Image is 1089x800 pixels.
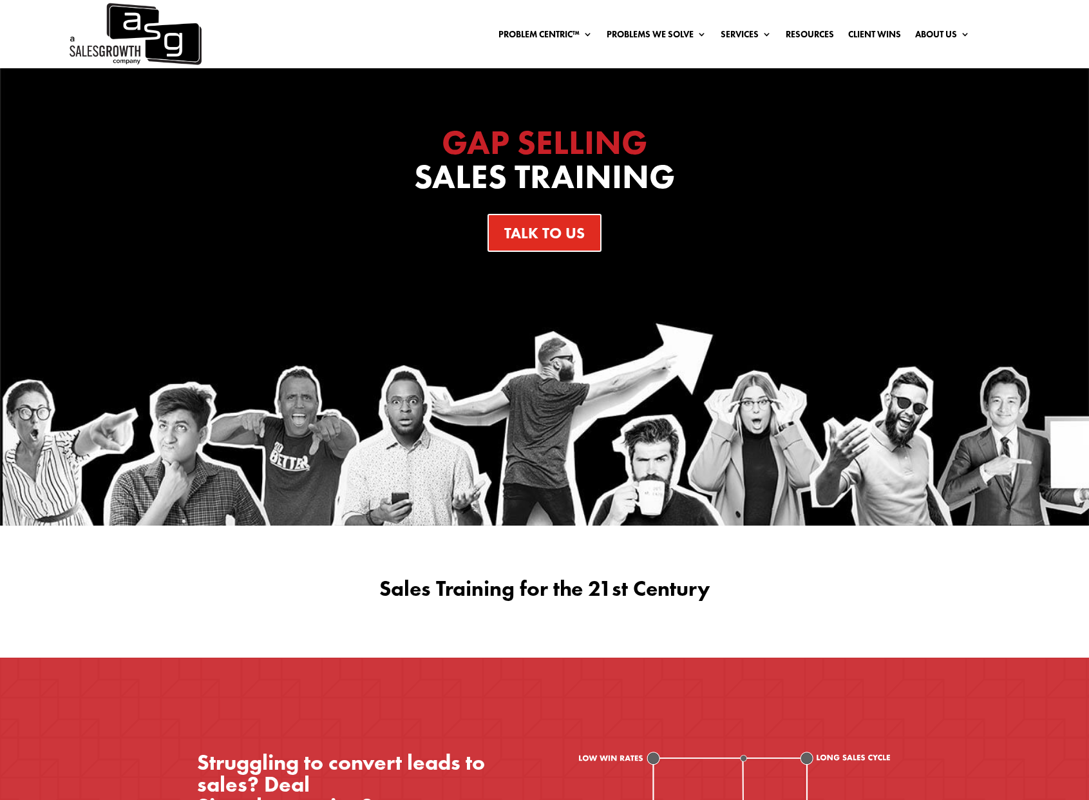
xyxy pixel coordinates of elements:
a: About Us [915,30,970,44]
a: Problems We Solve [607,30,706,44]
a: Talk To Us [488,214,601,252]
a: Services [721,30,772,44]
a: Resources [786,30,834,44]
span: Sales Training for the 21st Century [379,575,710,602]
span: GAP SELLING [442,120,647,164]
a: Problem Centric™ [498,30,592,44]
a: Client Wins [848,30,901,44]
h1: Sales Training [287,126,802,200]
